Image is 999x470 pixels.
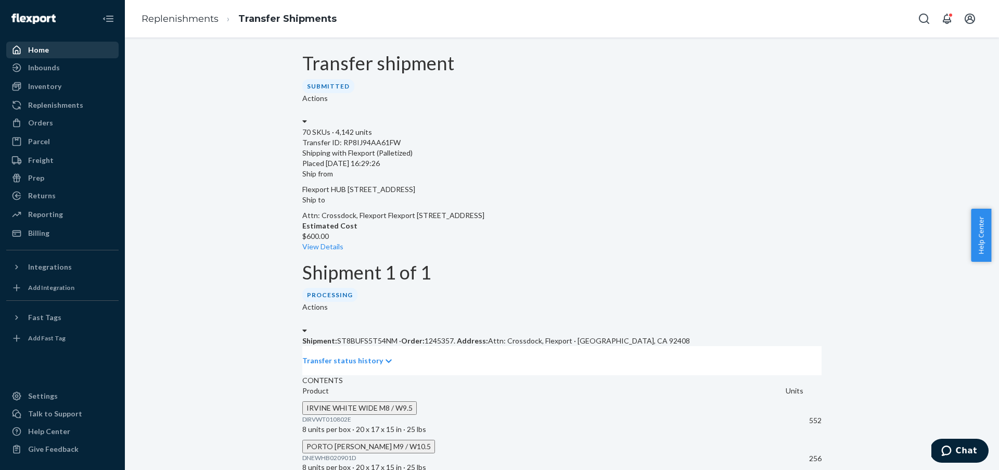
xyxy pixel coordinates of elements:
div: Replenishments [28,100,83,110]
a: Freight [6,152,119,169]
p: Shipping with Flexport (Palletized) [302,148,822,158]
p: Units [786,386,822,396]
a: Orders [6,115,119,131]
a: Transfer Shipments [238,13,337,24]
button: Help Center [971,209,991,262]
span: IRVINE WHITE WIDE M8 / W9.5 [306,403,413,412]
h1: Transfer shipment [302,53,822,74]
button: Open account menu [959,8,980,29]
p: Ship to [302,195,822,205]
a: Add Integration [6,280,119,296]
h1: Shipment 1 of 1 [302,262,822,283]
button: Open Search Box [914,8,934,29]
div: Integrations [28,262,72,272]
div: Inbounds [28,62,60,73]
span: Shipment: [302,336,337,345]
div: Submitted [302,79,354,93]
button: PORTO [PERSON_NAME] M9 / W10.5 [302,440,435,453]
div: Prep [28,173,44,183]
button: IRVINE WHITE WIDE M8 / W9.5 [302,401,417,415]
div: Transfer ID: RP8IJ94AA61FW [302,137,822,148]
a: Settings [6,388,119,404]
span: DNEWHB020901D [302,454,356,462]
span: CONTENTS [302,376,343,385]
button: Open notifications [937,8,957,29]
div: Processing [302,288,357,302]
button: Integrations [6,259,119,275]
div: Returns [28,190,56,201]
iframe: Opens a widget where you can chat to one of our agents [931,439,989,465]
span: Attn: Crossdock, Flexport Flexport [STREET_ADDRESS] [302,211,484,220]
div: Home [28,45,49,55]
span: Flexport HUB [STREET_ADDRESS] [302,185,415,194]
a: Inbounds [6,59,119,76]
p: 552 [786,415,822,426]
button: Give Feedback [6,441,119,458]
label: Actions [302,93,328,104]
p: ST8BUFS5T54NM · Attn: Crossdock, Flexport · [GEOGRAPHIC_DATA], CA 92408 [302,336,822,346]
div: Help Center [28,426,70,437]
div: Billing [28,228,49,238]
p: 8 units per box · 20 x 17 x 15 in · 25 lbs [302,424,786,435]
a: Help Center [6,423,119,440]
a: Add Fast Tag [6,330,119,347]
a: Home [6,42,119,58]
a: Reporting [6,206,119,223]
p: 256 [786,453,822,464]
p: Estimated Cost [302,221,822,231]
a: View Details [302,242,343,251]
div: Parcel [28,136,50,147]
div: Reporting [28,209,63,220]
div: Freight [28,155,54,166]
span: PORTO [PERSON_NAME] M9 / W10.5 [306,442,431,451]
div: Add Integration [28,283,74,292]
span: DIRVWT010802E [302,415,351,423]
span: Order: [401,336,455,345]
div: Fast Tags [28,312,61,323]
span: Address: [457,336,488,345]
div: Add Fast Tag [28,334,66,342]
p: Ship from [302,169,822,179]
div: Talk to Support [28,409,82,419]
div: 70 SKUs · 4,142 units [302,127,822,137]
a: Prep [6,170,119,186]
a: Inventory [6,78,119,95]
div: Inventory [28,81,61,92]
ol: breadcrumbs [133,4,345,34]
div: Orders [28,118,53,128]
div: Give Feedback [28,444,79,454]
button: Close Navigation [98,8,119,29]
a: Returns [6,187,119,204]
div: Placed [DATE] 16:29:26 [302,158,822,169]
img: Flexport logo [11,14,56,24]
span: 1245357 . [425,336,455,345]
a: Billing [6,225,119,242]
button: Fast Tags [6,309,119,326]
div: $600.00 [302,221,822,252]
p: Transfer status history [302,355,383,366]
button: Talk to Support [6,405,119,422]
a: Replenishments [142,13,219,24]
a: Replenishments [6,97,119,113]
a: Parcel [6,133,119,150]
div: Settings [28,391,58,401]
p: Product [302,386,786,396]
label: Actions [302,302,328,312]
